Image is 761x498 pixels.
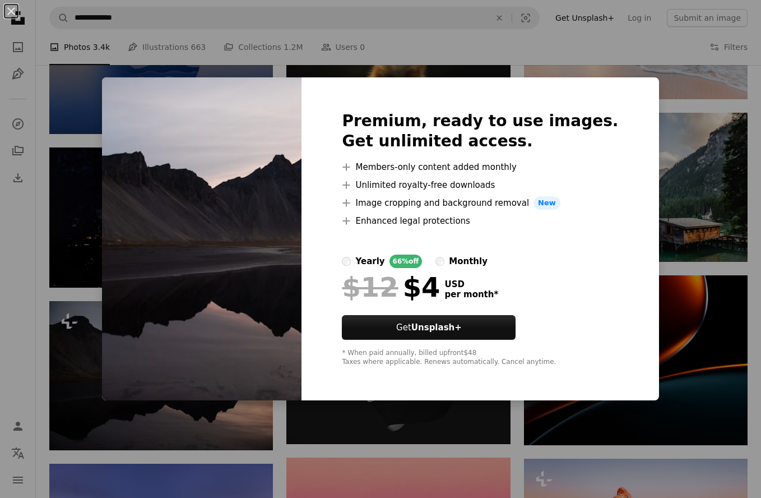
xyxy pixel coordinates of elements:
[102,77,301,400] img: premium_photo-1669863279140-9b71287948c1
[389,255,423,268] div: 66% off
[533,196,560,210] span: New
[411,322,462,333] strong: Unsplash+
[342,214,618,228] li: Enhanced legal protections
[444,289,498,299] span: per month *
[342,160,618,174] li: Members-only content added monthly
[342,196,618,210] li: Image cropping and background removal
[342,257,351,266] input: yearly66%off
[435,257,444,266] input: monthly
[342,178,618,192] li: Unlimited royalty-free downloads
[342,273,398,302] span: $12
[444,279,498,289] span: USD
[342,111,618,151] h2: Premium, ready to use images. Get unlimited access.
[449,255,488,268] div: monthly
[342,315,516,340] button: GetUnsplash+
[342,349,618,367] div: * When paid annually, billed upfront $48 Taxes where applicable. Renews automatically. Cancel any...
[342,273,440,302] div: $4
[355,255,384,268] div: yearly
